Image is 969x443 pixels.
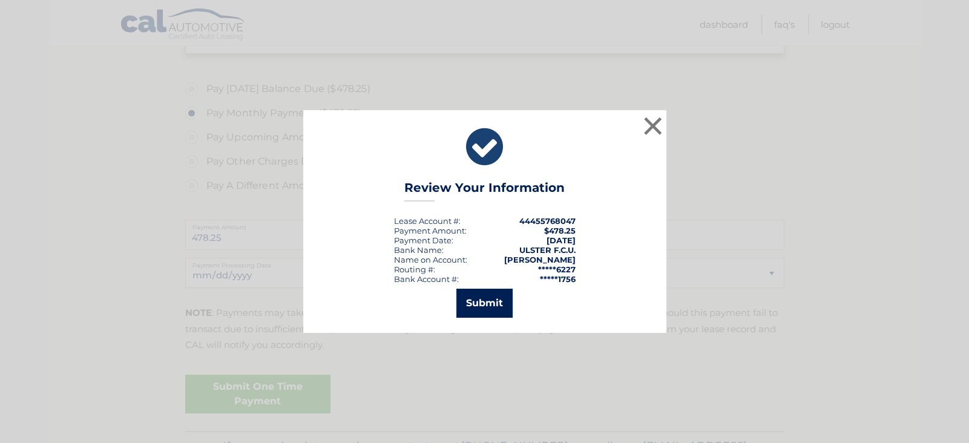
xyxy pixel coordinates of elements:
[394,255,467,264] div: Name on Account:
[394,245,444,255] div: Bank Name:
[394,264,435,274] div: Routing #:
[641,114,665,138] button: ×
[404,180,565,202] h3: Review Your Information
[394,235,453,245] div: :
[519,245,576,255] strong: ULSTER F.C.U.
[394,226,467,235] div: Payment Amount:
[456,289,513,318] button: Submit
[504,255,576,264] strong: [PERSON_NAME]
[394,235,452,245] span: Payment Date
[544,226,576,235] span: $478.25
[394,216,461,226] div: Lease Account #:
[547,235,576,245] span: [DATE]
[394,274,459,284] div: Bank Account #:
[519,216,576,226] strong: 44455768047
